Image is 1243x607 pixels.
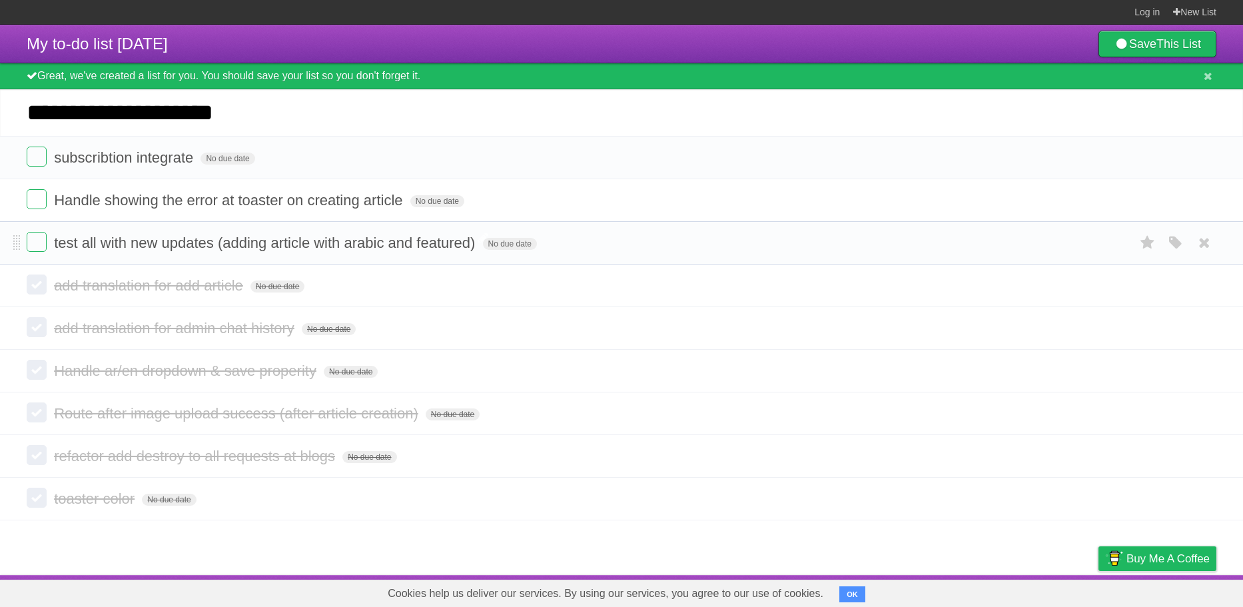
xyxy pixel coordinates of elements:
[54,149,197,166] span: subscribtion integrate
[426,408,480,420] span: No due date
[410,195,464,207] span: No due date
[27,232,47,252] label: Done
[1132,578,1216,604] a: Suggest a feature
[54,277,246,294] span: add translation for add article
[250,281,304,293] span: No due date
[27,317,47,337] label: Done
[27,445,47,465] label: Done
[27,35,168,53] span: My to-do list [DATE]
[54,490,138,507] span: toaster color
[142,494,196,506] span: No due date
[27,488,47,508] label: Done
[302,323,356,335] span: No due date
[1126,547,1210,570] span: Buy me a coffee
[1105,547,1123,570] img: Buy me a coffee
[1135,232,1160,254] label: Star task
[965,578,1019,604] a: Developers
[921,578,949,604] a: About
[483,238,537,250] span: No due date
[54,320,298,336] span: add translation for admin chat history
[27,402,47,422] label: Done
[839,586,865,602] button: OK
[54,192,406,209] span: Handle showing the error at toaster on creating article
[1081,578,1116,604] a: Privacy
[1156,37,1201,51] b: This List
[324,366,378,378] span: No due date
[27,275,47,295] label: Done
[374,580,837,607] span: Cookies help us deliver our services. By using our services, you agree to our use of cookies.
[201,153,254,165] span: No due date
[54,362,320,379] span: Handle ar/en dropdown & save properity
[1098,31,1216,57] a: SaveThis List
[1036,578,1065,604] a: Terms
[54,235,478,251] span: test all with new updates (adding article with arabic and featured)
[1098,546,1216,571] a: Buy me a coffee
[54,448,338,464] span: refactor add destroy to all requests at blogs
[27,147,47,167] label: Done
[27,360,47,380] label: Done
[54,405,422,422] span: Route after image upload success (after article creation)
[27,189,47,209] label: Done
[342,451,396,463] span: No due date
